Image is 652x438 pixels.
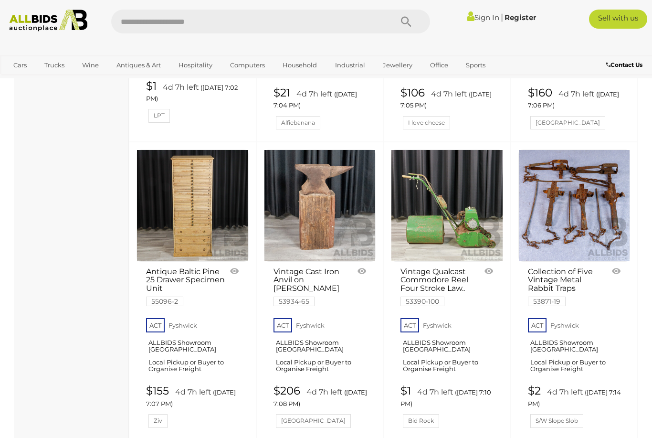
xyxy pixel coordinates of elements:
a: $155 4d 7h left ([DATE] 7:07 PM) Ziv [146,385,242,427]
a: ACT Fyshwick ALLBIDS Showroom [GEOGRAPHIC_DATA] Local Pickup or Buyer to Organise Freight [273,315,369,381]
a: Computers [224,57,271,73]
a: Antique Baltic Pine 25 Drawer Specimen Unit 55096-2 [146,267,226,306]
a: Collection of Five Vintage Metal Rabbit Traps 53871-19 [528,267,608,306]
a: Sell with us [589,10,647,29]
a: Vintage Qualcast Commodore Reel Four Stroke Law.. 53390-100 [400,267,480,306]
a: Trucks [38,57,71,73]
a: ACT Fyshwick ALLBIDS Showroom [GEOGRAPHIC_DATA] Local Pickup or Buyer to Organise Freight [400,315,496,381]
a: Contact Us [606,60,645,70]
a: $160 4d 7h left ([DATE] 7:06 PM) [GEOGRAPHIC_DATA] [528,87,623,129]
a: Vintage Cast Iron Anvil on Stump [264,150,376,262]
a: Jewellery [377,57,419,73]
a: Hospitality [172,57,219,73]
b: Contact Us [606,61,642,68]
a: Cars [7,57,33,73]
a: $106 4d 7h left ([DATE] 7:05 PM) I love cheese [400,87,496,129]
span: | [501,12,503,22]
a: ACT Fyshwick ALLBIDS Showroom [GEOGRAPHIC_DATA] Local Pickup or Buyer to Organise Freight [528,17,623,82]
a: Vintage Cast Iron Anvil on [PERSON_NAME] 53934-65 [273,267,353,306]
a: $21 4d 7h left ([DATE] 7:04 PM) Alfiebanana [273,87,369,129]
a: $1 4d 7h left ([DATE] 7:10 PM) Bid Rock [400,385,496,427]
a: Sign In [467,13,499,22]
a: $1 4d 7h left ([DATE] 7:02 PM) LPT [146,80,242,123]
a: Sports [460,57,492,73]
button: Search [382,10,430,33]
a: ACT Fyshwick ALLBIDS Showroom [GEOGRAPHIC_DATA] Local Pickup or Buyer to Organise Freight [273,17,369,82]
a: Office [424,57,454,73]
img: Allbids.com.au [5,10,92,32]
a: [GEOGRAPHIC_DATA] [7,73,87,89]
a: Industrial [329,57,371,73]
a: Wine [76,57,105,73]
a: $2 4d 7h left ([DATE] 7:14 PM) S/W Slope Slob [528,385,623,427]
a: Household [276,57,323,73]
a: Register [505,13,536,22]
a: Collection of Five Vintage Metal Rabbit Traps [518,150,631,262]
a: $206 4d 7h left ([DATE] 7:08 PM) [GEOGRAPHIC_DATA] [273,385,369,427]
a: ACT Fyshwick ALLBIDS Showroom [GEOGRAPHIC_DATA] Local Pickup or Buyer to Organise Freight [146,315,242,381]
a: ACT Fyshwick ALLBIDS Showroom [GEOGRAPHIC_DATA] Local Pickup or Buyer to Organise Freight [528,315,623,381]
a: Antique Baltic Pine 25 Drawer Specimen Unit [137,150,249,262]
a: ACT Fyshwick ALLBIDS Showroom [GEOGRAPHIC_DATA] Local Pickup or Buyer to Organise Freight [400,17,496,82]
a: Vintage Qualcast Commodore Reel Four Stroke Lawnmower [391,150,503,262]
a: Antiques & Art [110,57,167,73]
